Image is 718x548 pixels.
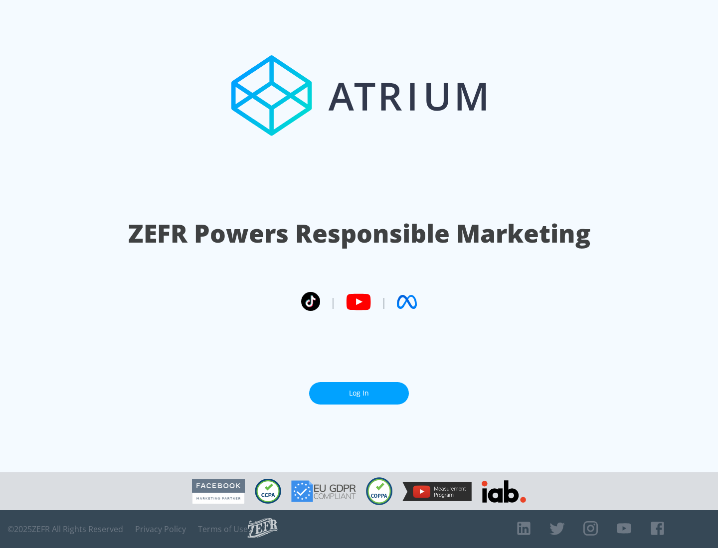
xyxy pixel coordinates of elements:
h1: ZEFR Powers Responsible Marketing [128,216,590,251]
img: YouTube Measurement Program [402,482,472,501]
img: Facebook Marketing Partner [192,479,245,504]
a: Log In [309,382,409,405]
span: © 2025 ZEFR All Rights Reserved [7,524,123,534]
span: | [330,294,336,309]
img: IAB [482,480,526,503]
a: Privacy Policy [135,524,186,534]
a: Terms of Use [198,524,248,534]
img: COPPA Compliant [366,477,392,505]
img: GDPR Compliant [291,480,356,502]
span: | [381,294,387,309]
img: CCPA Compliant [255,479,281,504]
